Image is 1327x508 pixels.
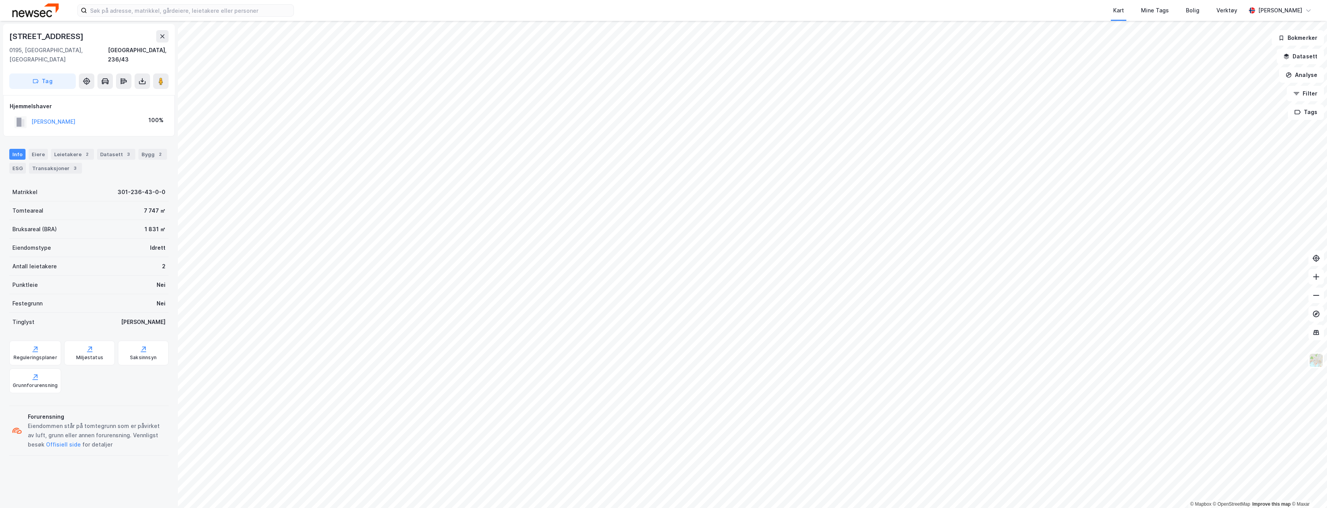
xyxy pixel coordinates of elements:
div: Antall leietakere [12,262,57,271]
div: Eiendommen står på tomtegrunn som er påvirket av luft, grunn eller annen forurensning. Vennligst ... [28,421,165,449]
button: Bokmerker [1272,30,1324,46]
div: Nei [157,299,165,308]
div: Tinglyst [12,317,34,327]
div: [PERSON_NAME] [1258,6,1302,15]
div: Forurensning [28,412,165,421]
div: ESG [9,163,26,174]
div: Bruksareal (BRA) [12,225,57,234]
input: Søk på adresse, matrikkel, gårdeiere, leietakere eller personer [87,5,293,16]
div: Miljøstatus [76,355,103,361]
div: 1 831 ㎡ [145,225,165,234]
button: Filter [1287,86,1324,101]
div: 2 [162,262,165,271]
button: Datasett [1277,49,1324,64]
div: Leietakere [51,149,94,160]
div: 2 [156,150,164,158]
div: Grunnforurensning [13,382,58,389]
div: Kart [1113,6,1124,15]
div: Saksinnsyn [130,355,157,361]
button: Tags [1288,104,1324,120]
div: 2 [83,150,91,158]
div: Info [9,149,26,160]
iframe: Chat Widget [1288,471,1327,508]
div: Datasett [97,149,135,160]
div: Bolig [1186,6,1199,15]
div: Mine Tags [1141,6,1169,15]
button: Analyse [1279,67,1324,83]
div: Matrikkel [12,188,38,197]
a: Mapbox [1190,501,1211,507]
div: Nei [157,280,165,290]
div: Tomteareal [12,206,43,215]
img: newsec-logo.f6e21ccffca1b3a03d2d.png [12,3,59,17]
div: Eiere [29,149,48,160]
div: Punktleie [12,280,38,290]
div: 0195, [GEOGRAPHIC_DATA], [GEOGRAPHIC_DATA] [9,46,108,64]
div: 3 [125,150,132,158]
div: Kontrollprogram for chat [1288,471,1327,508]
div: 100% [148,116,164,125]
div: Bygg [138,149,167,160]
div: 3 [71,164,79,172]
div: Festegrunn [12,299,43,308]
a: OpenStreetMap [1213,501,1250,507]
button: Tag [9,73,76,89]
div: [GEOGRAPHIC_DATA], 236/43 [108,46,169,64]
div: Hjemmelshaver [10,102,168,111]
div: Idrett [150,243,165,252]
div: Eiendomstype [12,243,51,252]
div: Verktøy [1216,6,1237,15]
div: Reguleringsplaner [14,355,57,361]
div: [PERSON_NAME] [121,317,165,327]
div: [STREET_ADDRESS] [9,30,85,43]
div: Transaksjoner [29,163,82,174]
div: 301-236-43-0-0 [118,188,165,197]
a: Improve this map [1252,501,1291,507]
img: Z [1309,353,1324,368]
div: 7 747 ㎡ [144,206,165,215]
